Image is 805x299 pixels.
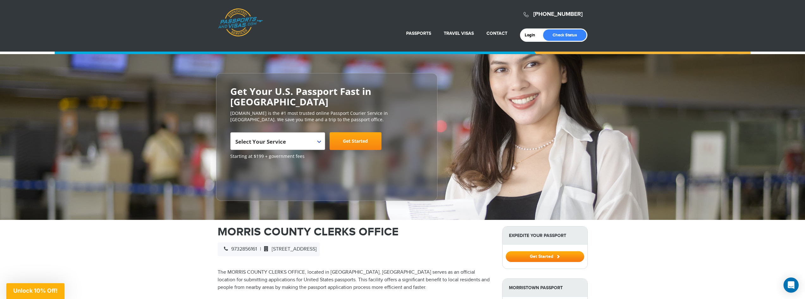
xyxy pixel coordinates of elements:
span: Select Your Service [235,135,319,153]
a: Login [525,33,540,38]
p: The MORRIS COUNTY CLERKS OFFICE, located in [GEOGRAPHIC_DATA], [GEOGRAPHIC_DATA] serves as an off... [218,269,493,291]
span: 9732856161 [221,246,257,252]
button: Get Started [506,251,584,262]
span: Unlock 10% Off! [13,287,58,294]
span: Select Your Service [230,132,325,150]
a: Passports [406,31,431,36]
iframe: Customer reviews powered by Trustpilot [230,163,278,194]
p: [DOMAIN_NAME] is the #1 most trusted online Passport Courier Service in [GEOGRAPHIC_DATA]. We sav... [230,110,423,123]
a: Get Started [506,254,584,259]
div: Unlock 10% Off! [6,283,65,299]
span: Select Your Service [235,138,286,145]
span: Starting at $199 + government fees [230,153,423,159]
h2: Get Your U.S. Passport Fast in [GEOGRAPHIC_DATA] [230,86,423,107]
a: Check Status [543,29,586,41]
strong: Expedite Your Passport [503,227,587,245]
a: [PHONE_NUMBER] [533,11,583,18]
strong: Morristown Passport [503,279,587,297]
a: Contact [486,31,507,36]
a: Passports & [DOMAIN_NAME] [218,8,263,37]
span: [STREET_ADDRESS] [261,246,317,252]
a: Travel Visas [444,31,474,36]
a: Get Started [330,132,381,150]
div: | [218,242,320,256]
div: Open Intercom Messenger [783,277,799,293]
h1: MORRIS COUNTY CLERKS OFFICE [218,226,493,238]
